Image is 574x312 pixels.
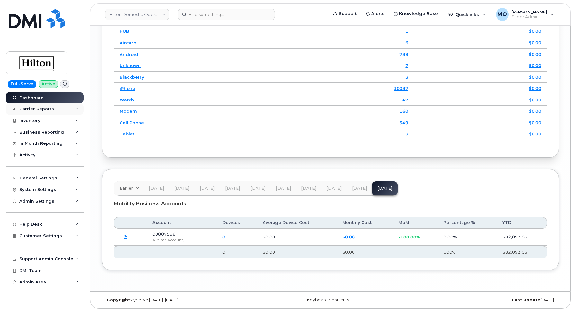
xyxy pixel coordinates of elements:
[497,217,547,229] th: YTD
[114,196,547,212] div: Mobility Business Accounts
[178,9,275,20] input: Find something...
[336,246,392,258] th: $0.00
[307,298,349,302] a: Keyboard Shortcuts
[529,29,541,34] a: $0.00
[443,8,490,21] div: Quicklinks
[438,246,497,258] th: 100%
[438,217,497,229] th: Percentage %
[301,186,316,191] span: [DATE]
[329,7,361,20] a: Support
[402,97,408,102] a: 47
[225,186,240,191] span: [DATE]
[120,63,141,68] a: Unknown
[149,186,164,191] span: [DATE]
[257,217,336,229] th: Average Device Cost
[120,108,137,114] a: Modem
[120,97,134,102] a: Watch
[120,40,137,45] a: Aircard
[222,234,225,239] a: 0
[497,229,547,246] td: $82,093.05
[371,11,385,17] span: Alerts
[399,108,408,114] a: 160
[529,63,541,68] a: $0.00
[529,108,541,114] a: $0.00
[491,8,559,21] div: Muhammad Omer
[399,120,408,125] a: 549
[120,131,134,136] a: Tablet
[405,63,408,68] a: 7
[120,86,135,91] a: iPhone
[352,186,367,191] span: [DATE]
[120,74,144,80] a: Blackberry
[152,231,175,237] span: 00807598
[399,131,408,136] a: 113
[389,7,443,20] a: Knowledge Base
[529,86,541,91] a: $0.00
[511,9,547,14] span: [PERSON_NAME]
[327,186,342,191] span: [DATE]
[393,217,438,229] th: MoM
[120,29,129,34] a: HUB
[174,186,189,191] span: [DATE]
[529,40,541,45] a: $0.00
[120,52,138,57] a: Android
[257,229,336,246] td: $0.00
[105,9,169,20] a: Hilton Domestic Operating Company Inc
[257,246,336,258] th: $0.00
[217,217,257,229] th: Devices
[102,298,254,303] div: MyServe [DATE]–[DATE]
[405,40,408,45] a: 6
[187,238,192,242] span: EE
[152,238,184,242] span: Airtime Account,
[276,186,291,191] span: [DATE]
[107,298,130,302] strong: Copyright
[498,11,507,18] span: MO
[438,229,497,246] td: 0.00%
[120,185,133,191] span: Earlier
[217,246,257,258] th: 0
[147,217,217,229] th: Account
[529,120,541,125] a: $0.00
[497,246,547,258] th: $82,093.05
[399,11,438,17] span: Knowledge Base
[407,298,559,303] div: [DATE]
[511,14,547,20] span: Super Admin
[405,74,408,80] a: 3
[512,298,540,302] strong: Last Update
[200,186,215,191] span: [DATE]
[529,52,541,57] a: $0.00
[455,12,479,17] span: Quicklinks
[529,97,541,102] a: $0.00
[529,74,541,80] a: $0.00
[250,186,265,191] span: [DATE]
[399,52,408,57] a: 739
[120,120,144,125] a: Cell Phone
[339,11,357,17] span: Support
[336,217,392,229] th: Monthly Cost
[399,234,420,239] span: -100.00%
[120,231,132,243] a: CMP_ImageForInvoice_G018877_20250921_72980040_20250922_024847.PDF
[361,7,389,20] a: Alerts
[546,284,569,307] iframe: Messenger Launcher
[405,29,408,34] a: 1
[394,86,408,91] a: 10037
[114,181,144,195] a: Earlier
[342,234,355,239] a: $0.00
[529,131,541,136] a: $0.00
